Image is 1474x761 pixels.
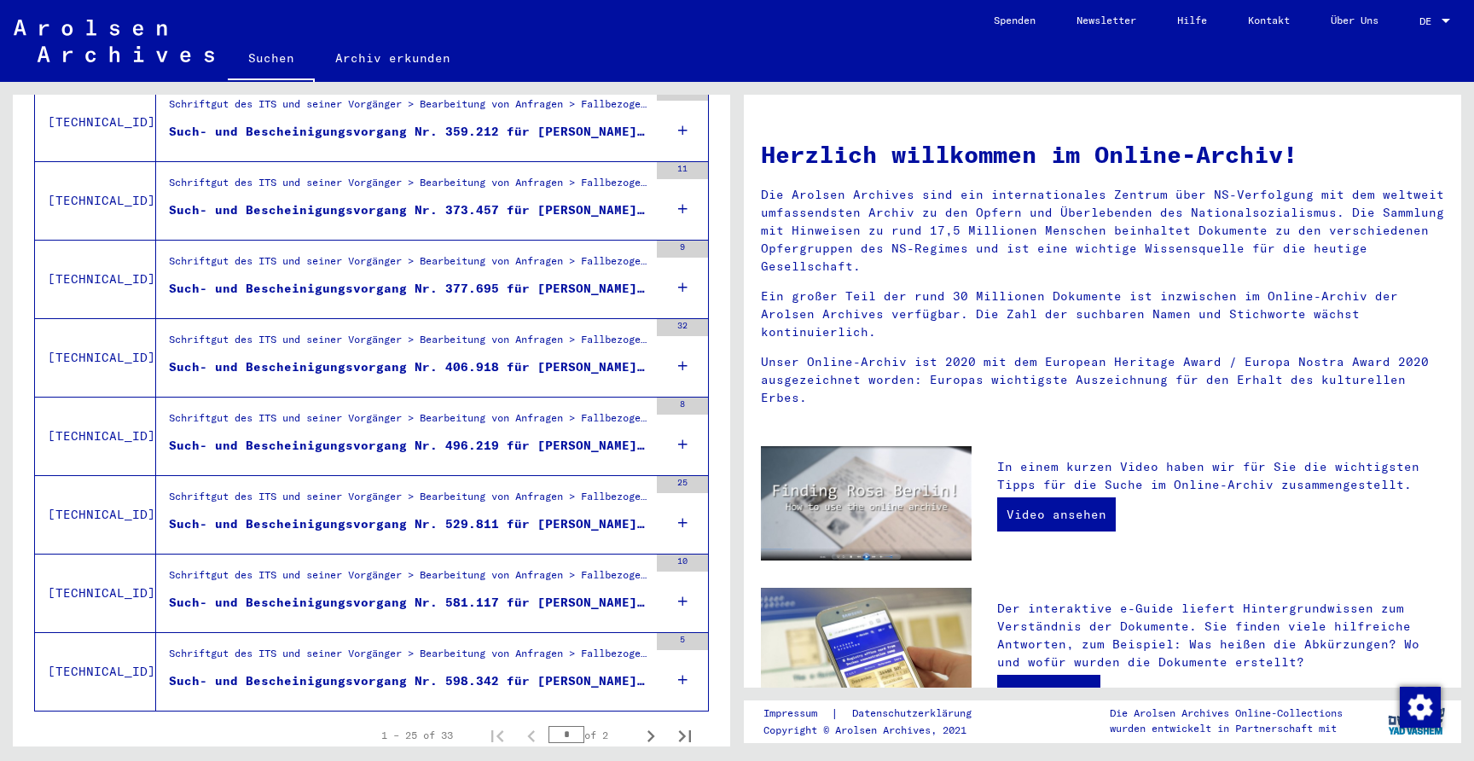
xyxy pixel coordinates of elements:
span: DE [1419,15,1438,27]
img: Zustimmung ändern [1400,687,1441,728]
a: Video ansehen [997,497,1116,532]
a: Impressum [763,705,831,723]
div: Schriftgut des ITS und seiner Vorgänger > Bearbeitung von Anfragen > Fallbezogene [MEDICAL_DATA] ... [169,489,648,513]
td: [TECHNICAL_ID] [35,318,156,397]
div: Schriftgut des ITS und seiner Vorgänger > Bearbeitung von Anfragen > Fallbezogene [MEDICAL_DATA] ... [169,646,648,670]
a: Zum e-Guide [997,675,1100,709]
img: Arolsen_neg.svg [14,20,214,62]
td: [TECHNICAL_ID] [35,475,156,554]
div: 9 [657,241,708,258]
div: Such- und Bescheinigungsvorgang Nr. 377.695 für [PERSON_NAME] geboren [DEMOGRAPHIC_DATA] [169,280,648,298]
td: [TECHNICAL_ID] [35,83,156,161]
p: In einem kurzen Video haben wir für Sie die wichtigsten Tipps für die Suche im Online-Archiv zusa... [997,458,1444,494]
div: Such- und Bescheinigungsvorgang Nr. 496.219 für [PERSON_NAME] geboren [DEMOGRAPHIC_DATA] [169,437,648,455]
div: 5 [657,633,708,650]
div: Schriftgut des ITS und seiner Vorgänger > Bearbeitung von Anfragen > Fallbezogene [MEDICAL_DATA] ... [169,332,648,356]
p: Copyright © Arolsen Archives, 2021 [763,723,992,738]
h1: Herzlich willkommen im Online-Archiv! [761,137,1444,172]
div: Such- und Bescheinigungsvorgang Nr. 406.918 für [PERSON_NAME] geboren [DEMOGRAPHIC_DATA] oder1880... [169,358,648,376]
div: Schriftgut des ITS und seiner Vorgänger > Bearbeitung von Anfragen > Fallbezogene [MEDICAL_DATA] ... [169,175,648,199]
button: First page [480,718,514,752]
div: Such- und Bescheinigungsvorgang Nr. 373.457 für [PERSON_NAME] geboren [DEMOGRAPHIC_DATA] [169,201,648,219]
div: Such- und Bescheinigungsvorgang Nr. 581.117 für [PERSON_NAME] geboren [DEMOGRAPHIC_DATA] [169,594,648,612]
p: Unser Online-Archiv ist 2020 mit dem European Heritage Award / Europa Nostra Award 2020 ausgezeic... [761,353,1444,407]
div: Schriftgut des ITS und seiner Vorgänger > Bearbeitung von Anfragen > Fallbezogene [MEDICAL_DATA] ... [169,253,648,277]
button: Last page [668,718,702,752]
td: [TECHNICAL_ID] [35,554,156,632]
div: Schriftgut des ITS und seiner Vorgänger > Bearbeitung von Anfragen > Fallbezogene [MEDICAL_DATA] ... [169,96,648,120]
button: Next page [634,718,668,752]
a: Datenschutzerklärung [839,705,992,723]
div: Schriftgut des ITS und seiner Vorgänger > Bearbeitung von Anfragen > Fallbezogene [MEDICAL_DATA] ... [169,410,648,434]
a: Suchen [228,38,315,82]
p: Die Arolsen Archives sind ein internationales Zentrum über NS-Verfolgung mit dem weltweit umfasse... [761,186,1444,276]
div: Such- und Bescheinigungsvorgang Nr. 529.811 für [PERSON_NAME] geboren [DEMOGRAPHIC_DATA] [169,515,648,533]
img: eguide.jpg [761,588,972,729]
div: 10 [657,555,708,572]
td: [TECHNICAL_ID] [35,240,156,318]
div: of 2 [548,727,634,743]
button: Previous page [514,718,548,752]
div: Such- und Bescheinigungsvorgang Nr. 359.212 für [PERSON_NAME] geboren [DEMOGRAPHIC_DATA] [169,123,648,141]
td: [TECHNICAL_ID] [35,161,156,240]
p: Die Arolsen Archives Online-Collections [1110,706,1343,721]
img: yv_logo.png [1384,700,1448,742]
div: 25 [657,476,708,493]
a: Archiv erkunden [315,38,471,78]
td: [TECHNICAL_ID] [35,632,156,711]
div: 11 [657,162,708,179]
p: wurden entwickelt in Partnerschaft mit [1110,721,1343,736]
img: video.jpg [761,446,972,561]
div: Such- und Bescheinigungsvorgang Nr. 598.342 für [PERSON_NAME] geboren [DEMOGRAPHIC_DATA] [169,672,648,690]
div: Schriftgut des ITS und seiner Vorgänger > Bearbeitung von Anfragen > Fallbezogene [MEDICAL_DATA] ... [169,567,648,591]
p: Der interaktive e-Guide liefert Hintergrundwissen zum Verständnis der Dokumente. Sie finden viele... [997,600,1444,671]
div: 1 – 25 of 33 [381,728,453,743]
td: [TECHNICAL_ID] [35,397,156,475]
p: Ein großer Teil der rund 30 Millionen Dokumente ist inzwischen im Online-Archiv der Arolsen Archi... [761,288,1444,341]
div: | [763,705,992,723]
div: 8 [657,398,708,415]
div: 32 [657,319,708,336]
